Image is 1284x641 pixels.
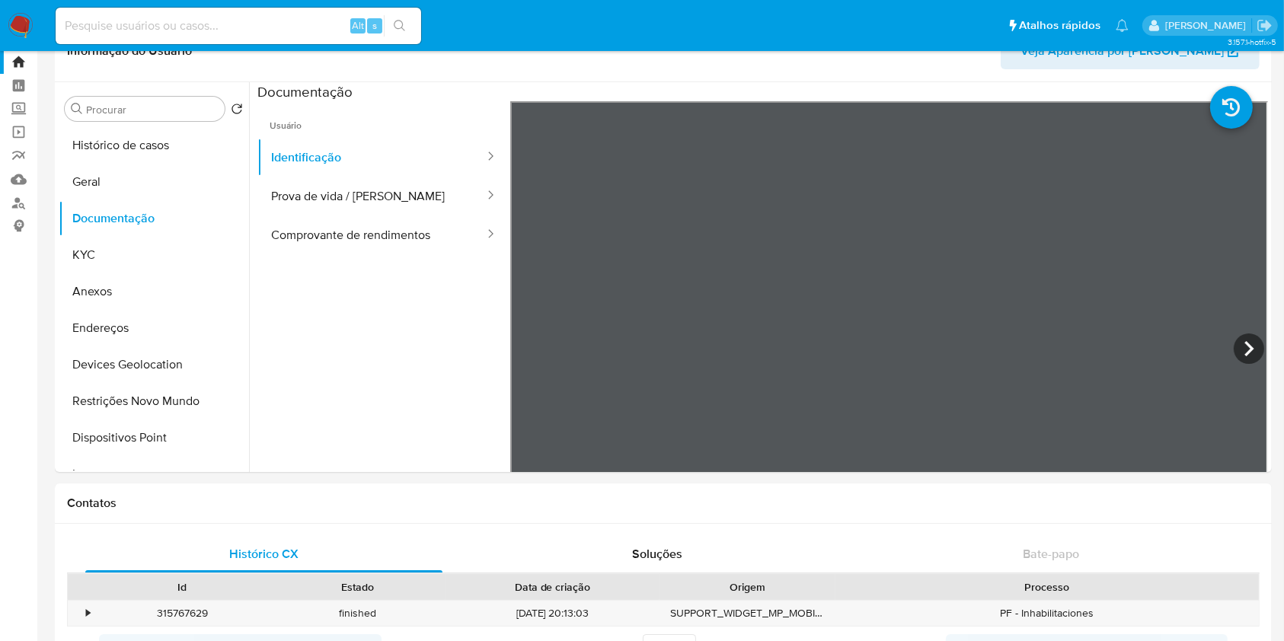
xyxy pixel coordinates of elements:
[86,606,90,620] div: •
[59,383,249,419] button: Restrições Novo Mundo
[94,601,270,626] div: 315767629
[270,601,446,626] div: finished
[446,601,660,626] div: [DATE] 20:13:03
[1228,36,1276,48] span: 3.157.1-hotfix-5
[384,15,415,37] button: search-icon
[105,579,260,595] div: Id
[456,579,649,595] div: Data de criação
[59,127,249,164] button: Histórico de casos
[835,601,1259,626] div: PF - Inhabilitaciones
[632,545,682,563] span: Soluções
[67,43,192,59] h1: Informação do Usuário
[59,419,249,456] button: Dispositivos Point
[59,273,249,310] button: Anexos
[1165,18,1251,33] p: carla.siqueira@mercadolivre.com
[71,103,83,115] button: Procurar
[67,496,1260,511] h1: Contatos
[231,103,243,120] button: Retornar ao pedido padrão
[352,18,364,33] span: Alt
[1019,18,1100,33] span: Atalhos rápidos
[59,310,249,346] button: Endereços
[1257,18,1273,33] a: Salir
[59,237,249,273] button: KYC
[59,164,249,200] button: Geral
[229,545,299,563] span: Histórico CX
[670,579,825,595] div: Origem
[372,18,377,33] span: s
[281,579,436,595] div: Estado
[59,346,249,383] button: Devices Geolocation
[56,16,421,36] input: Pesquise usuários ou casos...
[846,579,1248,595] div: Processo
[660,601,835,626] div: SUPPORT_WIDGET_MP_MOBILE
[86,103,219,116] input: Procurar
[59,200,249,237] button: Documentação
[59,456,249,493] button: Items
[1023,545,1079,563] span: Bate-papo
[1116,19,1129,32] a: Notificaciones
